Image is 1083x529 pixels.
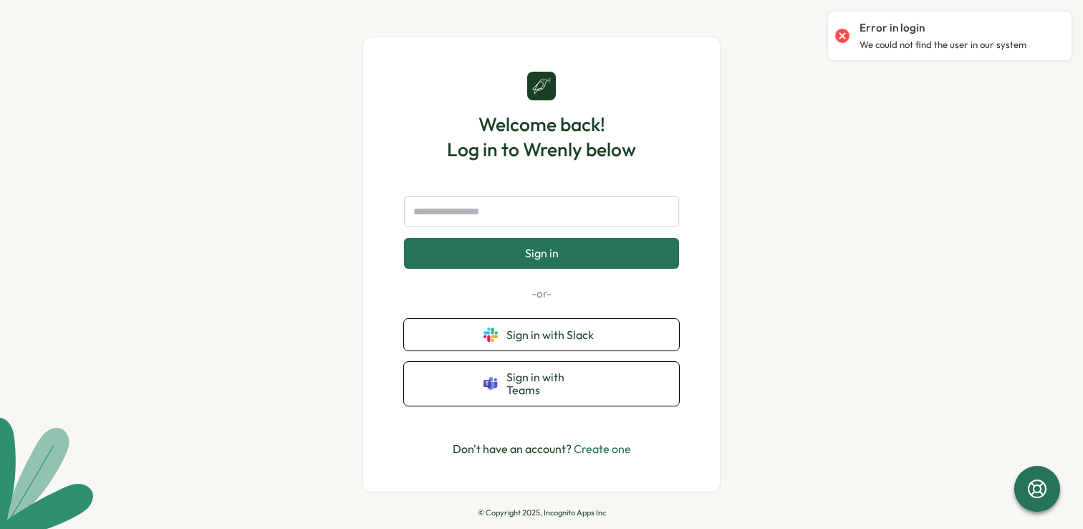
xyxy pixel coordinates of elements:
[404,286,679,302] p: -or-
[860,39,1026,52] p: We could not find the user in our system
[574,442,631,456] a: Create one
[404,238,679,268] button: Sign in
[860,20,925,36] p: Error in login
[404,362,679,406] button: Sign in with Teams
[506,328,600,341] span: Sign in with Slack
[525,247,559,259] span: Sign in
[506,371,600,397] span: Sign in with Teams
[447,112,636,162] h1: Welcome back! Log in to Wrenly below
[478,508,606,518] p: © Copyright 2025, Incognito Apps Inc
[453,440,631,458] p: Don't have an account?
[404,319,679,351] button: Sign in with Slack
